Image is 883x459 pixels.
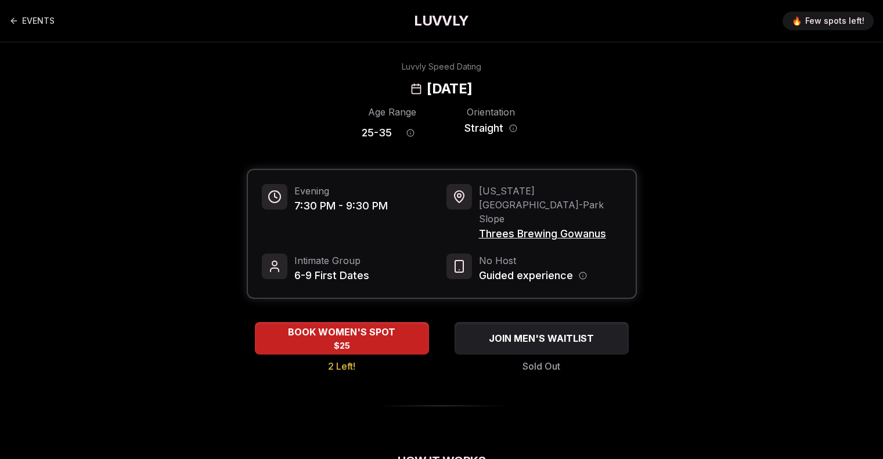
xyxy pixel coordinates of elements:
[414,12,468,30] a: LUVVLY
[294,184,388,198] span: Evening
[427,79,472,98] h2: [DATE]
[255,322,429,355] button: BOOK WOMEN'S SPOT - 2 Left!
[479,226,622,242] span: Threes Brewing Gowanus
[509,124,517,132] button: Orientation information
[398,120,423,146] button: Age range information
[486,331,596,345] span: JOIN MEN'S WAITLIST
[464,120,503,136] span: Straight
[479,268,573,284] span: Guided experience
[792,15,802,27] span: 🔥
[479,184,622,226] span: [US_STATE][GEOGRAPHIC_DATA] - Park Slope
[805,15,864,27] span: Few spots left!
[579,272,587,280] button: Host information
[294,268,369,284] span: 6-9 First Dates
[286,325,398,339] span: BOOK WOMEN'S SPOT
[479,254,587,268] span: No Host
[334,340,350,352] span: $25
[522,359,560,373] span: Sold Out
[460,105,522,119] div: Orientation
[362,105,423,119] div: Age Range
[455,322,629,355] button: JOIN MEN'S WAITLIST - Sold Out
[362,125,392,141] span: 25 - 35
[294,198,388,214] span: 7:30 PM - 9:30 PM
[294,254,369,268] span: Intimate Group
[328,359,355,373] span: 2 Left!
[402,61,481,73] div: Luvvly Speed Dating
[9,9,55,32] a: Back to events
